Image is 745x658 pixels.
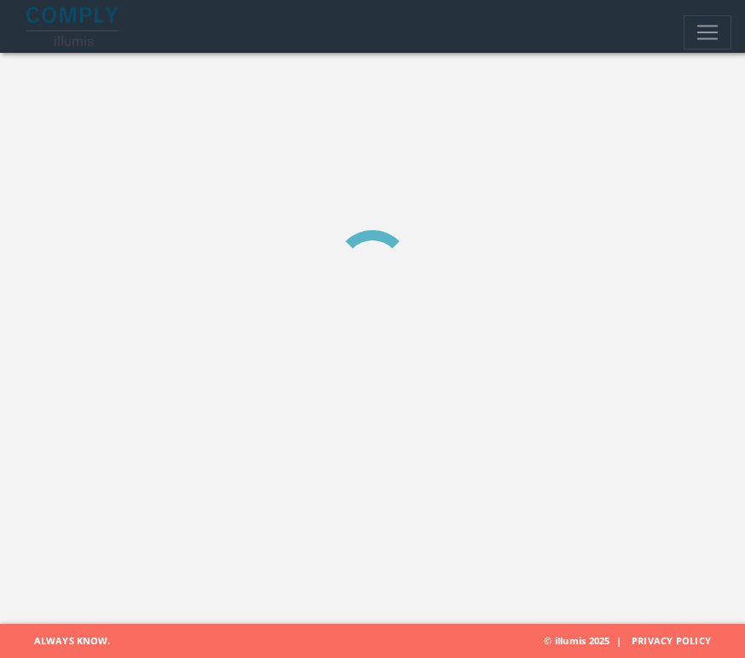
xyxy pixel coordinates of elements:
span: © illumis 2025 [544,624,732,658]
span: Always Know. [13,624,110,658]
img: illumis [26,7,122,46]
span: | [609,634,628,647]
a: Privacy Policy [632,634,711,647]
button: Toggle navigation [684,15,731,49]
